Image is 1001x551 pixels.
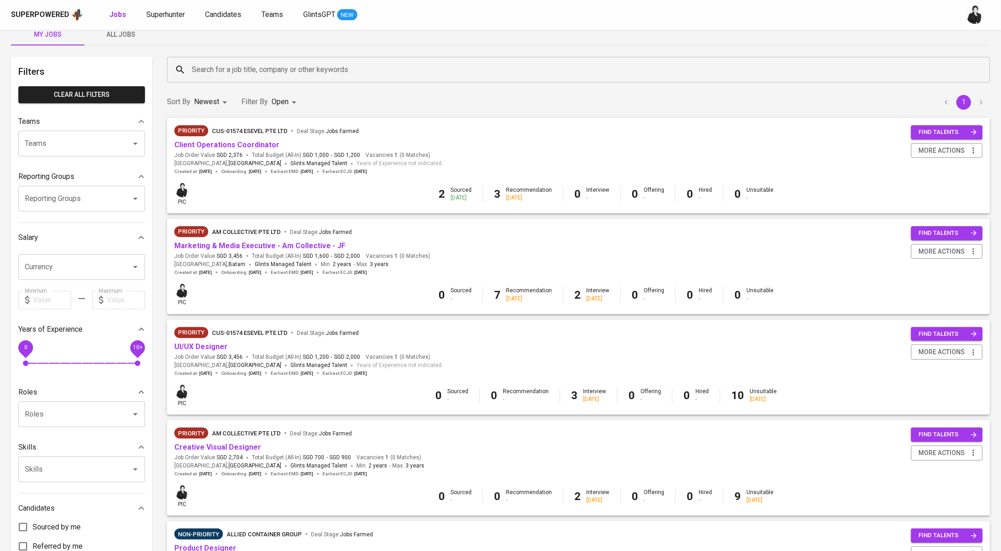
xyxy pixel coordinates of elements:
span: - [331,353,332,361]
button: find talents [911,226,983,240]
span: SGD 700 [303,454,324,462]
span: Created at : [174,269,212,276]
span: Priority [174,328,208,337]
div: New Job received from Demand Team [174,125,208,136]
div: Salary [18,228,145,247]
div: Reporting Groups [18,167,145,186]
span: Max. [392,462,424,469]
p: Skills [18,442,36,453]
span: [DATE] [354,370,367,377]
span: 0 [24,344,27,351]
div: [DATE] [750,395,777,403]
img: app logo [71,8,83,22]
span: [GEOGRAPHIC_DATA] [228,159,281,168]
span: [GEOGRAPHIC_DATA] [228,361,281,370]
span: [GEOGRAPHIC_DATA] , [174,462,281,471]
span: Candidates [205,10,241,19]
button: find talents [911,428,983,442]
div: - [450,295,472,303]
span: Created at : [174,168,212,175]
div: - [699,295,712,303]
span: [GEOGRAPHIC_DATA] , [174,260,245,269]
div: - [699,194,712,202]
span: SGD 2,704 [217,454,243,462]
span: Onboarding : [221,168,261,175]
div: Candidates [18,499,145,518]
a: Creative Visual Designer [174,443,261,451]
span: Jobs Farmed [319,430,352,437]
span: Earliest EMD : [271,370,313,377]
span: GlintsGPT [303,10,335,19]
span: more actions [918,346,965,358]
div: Sourced [450,489,472,504]
button: Open [129,408,142,421]
span: Deal Stage : [311,531,373,538]
div: New Job received from Demand Team [174,428,208,439]
b: 2 [574,289,581,301]
img: medwi@glints.com [175,384,189,399]
div: Open [272,94,300,111]
p: Filter By [241,96,268,107]
span: Deal Stage : [290,229,352,235]
h6: Filters [18,64,145,79]
span: [DATE] [199,269,212,276]
span: [DATE] [300,370,313,377]
img: medwi@glints.com [175,284,189,298]
p: Roles [18,387,37,398]
input: Value [107,291,145,309]
span: Years of Experience not indicated. [356,361,443,370]
b: Jobs [109,10,126,19]
button: Open [129,192,142,205]
span: Earliest ECJD : [323,370,367,377]
nav: pagination navigation [938,95,990,110]
div: Hired [699,287,712,302]
span: 10+ [133,344,142,351]
span: [DATE] [300,168,313,175]
span: Total Budget (All-In) [252,454,351,462]
a: UI/UX Designer [174,342,228,351]
div: - [640,395,661,403]
span: [DATE] [300,269,313,276]
span: Earliest EMD : [271,269,313,276]
button: find talents [911,529,983,543]
div: - [746,295,773,303]
span: SGD 3,456 [217,252,243,260]
div: pic [174,384,190,407]
span: Min. [356,462,387,469]
b: 0 [491,389,497,402]
div: - [503,395,549,403]
span: Open [272,97,289,106]
span: Total Budget (All-In) [252,252,360,260]
b: 0 [632,188,638,200]
span: [DATE] [249,168,261,175]
button: Clear All filters [18,86,145,103]
span: Job Order Value [174,252,243,260]
button: more actions [911,143,983,158]
span: [DATE] [199,168,212,175]
b: 0 [687,289,693,301]
b: 9 [734,490,741,503]
span: SGD 1,200 [334,151,360,159]
span: 2 years [368,462,387,469]
p: Candidates [18,503,55,514]
span: Deal Stage : [297,330,359,336]
div: - [699,496,712,504]
b: 0 [734,188,741,200]
span: Deal Stage : [297,128,359,134]
div: [DATE] [506,194,552,202]
div: - [644,194,664,202]
button: Open [129,463,142,476]
span: Onboarding : [221,370,261,377]
b: 0 [494,490,500,503]
div: Teams [18,112,145,131]
span: 1 [384,454,389,462]
span: Job Order Value [174,151,243,159]
span: more actions [918,145,965,156]
div: Offering [640,388,661,403]
button: find talents [911,125,983,139]
span: All Jobs [90,29,152,40]
span: SGD 3,456 [217,353,243,361]
button: more actions [911,445,983,461]
span: Total Budget (All-In) [252,151,360,159]
b: 0 [687,490,693,503]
